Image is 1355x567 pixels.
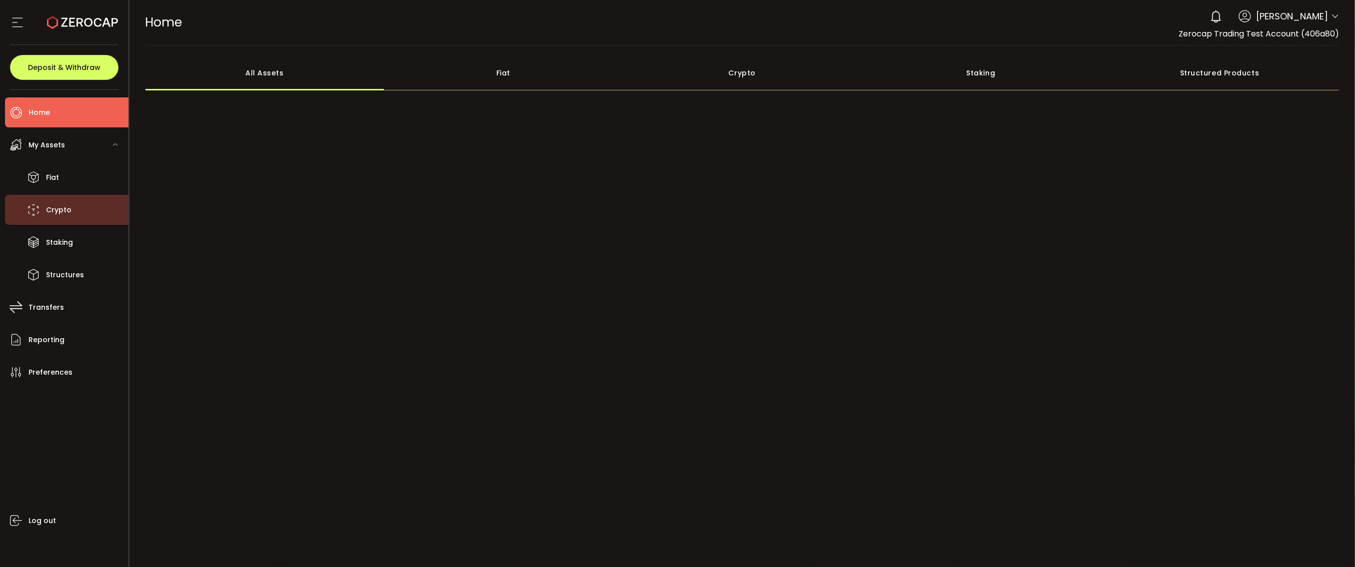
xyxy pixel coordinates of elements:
span: [PERSON_NAME] [1256,9,1328,23]
span: Log out [28,514,56,528]
div: All Assets [145,55,384,90]
button: Deposit & Withdraw [10,55,118,80]
span: Reporting [28,333,64,347]
div: Fiat [384,55,623,90]
div: Structured Products [1100,55,1339,90]
span: Home [145,13,182,31]
span: Transfers [28,300,64,315]
span: Zerocap Trading Test Account (406a80) [1179,28,1339,39]
span: Deposit & Withdraw [28,64,100,71]
div: Crypto [623,55,862,90]
span: Crypto [46,203,71,217]
span: Preferences [28,365,72,380]
span: Structures [46,268,84,282]
span: Home [28,105,50,120]
span: Staking [46,235,73,250]
span: Fiat [46,170,59,185]
span: My Assets [28,138,65,152]
div: Staking [862,55,1101,90]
